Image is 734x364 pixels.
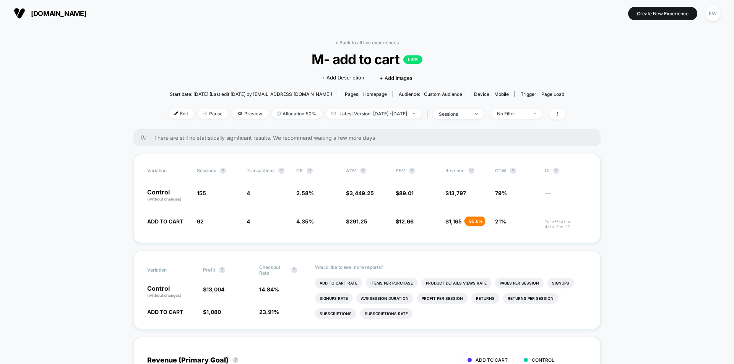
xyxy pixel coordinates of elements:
li: Avg Session Duration [356,293,413,304]
img: edit [174,112,178,115]
li: Profit Per Session [417,293,468,304]
button: ? [291,267,297,273]
span: Insufficient data for CI [545,219,587,229]
span: 1,080 [206,309,221,315]
button: ? [553,168,559,174]
img: end [413,113,416,114]
img: Visually logo [14,8,25,19]
span: ADD TO CART [476,357,508,363]
span: [DOMAIN_NAME] [31,10,86,18]
div: Trigger: [521,91,564,97]
span: (without changes) [147,293,182,298]
div: Audience: [399,91,462,97]
span: Sessions [197,168,216,173]
span: 4 [247,218,250,225]
span: Edit [169,108,194,119]
li: Pages Per Session [495,278,544,288]
span: 14.84 % [259,286,279,293]
button: EW [703,6,723,21]
img: end [475,113,478,115]
li: Subscriptions [315,308,356,319]
p: Would like to see more reports? [315,264,587,270]
span: ADD TO CART [147,309,183,315]
span: $ [396,190,414,196]
span: 13,004 [206,286,224,293]
span: 92 [197,218,204,225]
button: ? [360,168,366,174]
span: 4 [247,190,250,196]
li: Signups Rate [315,293,352,304]
span: Latest Version: [DATE] - [DATE] [326,108,421,119]
span: 2.58 % [296,190,314,196]
div: sessions [439,111,469,117]
span: Transactions [247,168,274,173]
span: Pause [198,108,228,119]
button: ? [232,357,239,363]
button: ? [307,168,313,174]
span: Device: [468,91,515,97]
span: + Add Description [322,74,364,82]
div: Pages: [345,91,387,97]
span: (without changes) [147,197,182,201]
span: Revenue [445,168,464,173]
button: [DOMAIN_NAME] [11,7,89,19]
li: Returns [471,293,499,304]
span: $ [203,286,224,293]
button: ? [468,168,474,174]
span: homepage [363,91,387,97]
span: Profit [203,267,215,273]
span: $ [396,218,414,225]
span: CR [296,168,303,173]
span: CONTROL [532,357,554,363]
span: | [425,108,433,120]
li: Signups [547,278,574,288]
button: ? [220,168,226,174]
span: M- add to cart [188,51,546,67]
button: ? [510,168,516,174]
a: < Back to all live experiences [335,40,399,45]
span: --- [545,191,587,202]
span: 13,797 [449,190,466,196]
span: ADD TO CART [147,218,183,225]
li: Product Details Views Rate [421,278,491,288]
li: Items Per Purchase [366,278,417,288]
img: end [203,112,207,115]
span: CI [545,168,587,174]
button: ? [278,168,284,174]
span: $ [346,218,367,225]
button: Create New Experience [628,7,697,20]
span: 21% [495,218,506,225]
div: EW [705,6,720,21]
span: 89.01 [399,190,414,196]
li: Subscriptions Rate [360,308,412,319]
span: 1,165 [449,218,462,225]
div: - 85.8 % [465,217,485,226]
span: $ [346,190,374,196]
span: Page Load [541,91,564,97]
span: 3,449.25 [349,190,374,196]
span: 4.35 % [296,218,314,225]
p: Control [147,189,189,202]
span: 79% [495,190,507,196]
span: 155 [197,190,206,196]
span: PSV [396,168,405,173]
span: + Add Images [380,75,412,81]
span: 23.91 % [259,309,279,315]
span: Preview [232,108,268,119]
p: Control [147,285,195,298]
span: $ [445,218,462,225]
span: mobile [494,91,509,97]
span: Variation [147,168,189,174]
span: $ [203,309,221,315]
span: Checkout Rate [259,264,287,276]
img: end [533,113,536,114]
p: LIVE [403,55,422,64]
button: ? [219,267,225,273]
span: AOV [346,168,356,173]
span: $ [445,190,466,196]
img: calendar [331,112,336,115]
button: ? [409,168,415,174]
img: rebalance [278,112,281,116]
span: 12.66 [399,218,414,225]
div: No Filter [497,111,528,116]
